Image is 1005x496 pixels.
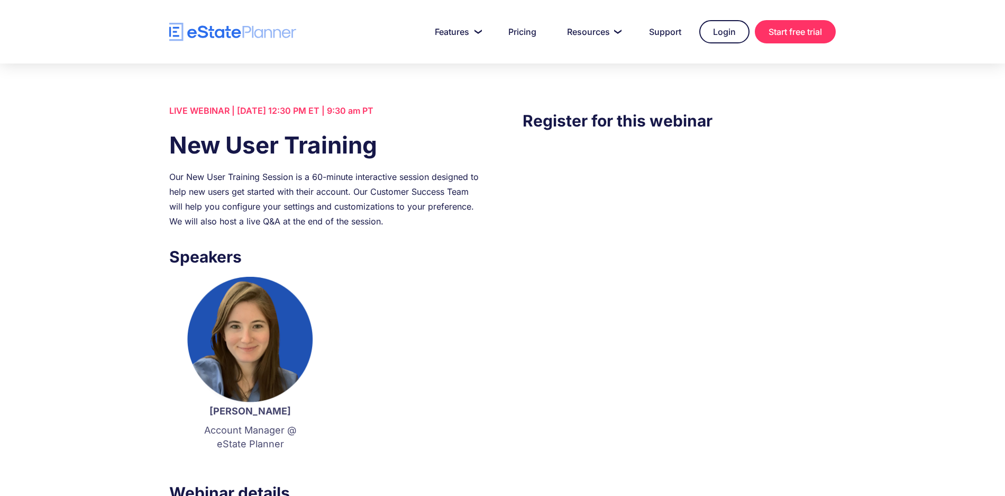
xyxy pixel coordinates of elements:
a: Features [422,21,490,42]
a: Login [699,20,750,43]
p: Account Manager @ eState Planner [185,423,315,451]
h3: Register for this webinar [523,109,836,133]
div: LIVE WEBINAR | [DATE] 12:30 PM ET | 9:30 am PT [169,103,482,118]
a: Pricing [496,21,549,42]
strong: [PERSON_NAME] [209,405,291,417]
h3: Speakers [169,245,482,269]
a: Start free trial [755,20,836,43]
h1: New User Training [169,129,482,161]
div: Our New User Training Session is a 60-minute interactive session designed to help new users get s... [169,169,482,229]
a: Resources [554,21,631,42]
a: Support [636,21,694,42]
p: ‍ [185,456,315,470]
